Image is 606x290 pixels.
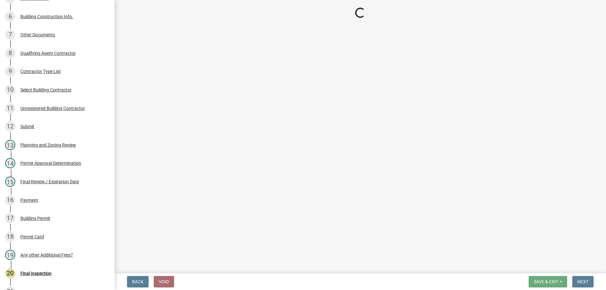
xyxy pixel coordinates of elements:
[20,124,34,129] div: Submit
[20,235,44,239] div: Permit Card
[5,268,15,279] div: 20
[127,276,149,287] button: Back
[20,106,85,111] div: Unregistered Building Contractor
[529,276,567,287] button: Save & Exit
[20,198,38,202] div: Payment
[20,33,55,37] div: Other Documents
[5,48,15,58] div: 8
[20,88,72,92] div: Select Building Contractor
[5,11,15,22] div: 6
[5,103,15,113] div: 11
[5,140,15,150] div: 13
[20,69,61,74] div: Contractor Type List
[534,279,558,284] span: Save & Exit
[20,14,73,19] div: Building Construction Info.
[20,216,50,221] div: Building Permit
[5,158,15,168] div: 14
[5,213,15,223] div: 17
[577,279,588,284] span: Next
[5,66,15,76] div: 9
[5,250,15,260] div: 19
[20,143,76,147] div: Planning and Zoning Review
[20,51,76,55] div: Qualifying Agent Contractor
[154,276,174,287] button: Void
[20,179,79,184] div: Final Review / Expiration Date
[20,161,81,165] div: Permit Approval Determination
[572,276,594,287] button: Next
[20,271,52,276] div: Final Inspection
[5,30,15,40] div: 7
[5,85,15,95] div: 10
[132,279,144,284] span: Back
[5,121,15,132] div: 12
[5,195,15,205] div: 16
[20,253,73,257] div: Any other Additional Fees?
[5,177,15,187] div: 15
[5,232,15,242] div: 18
